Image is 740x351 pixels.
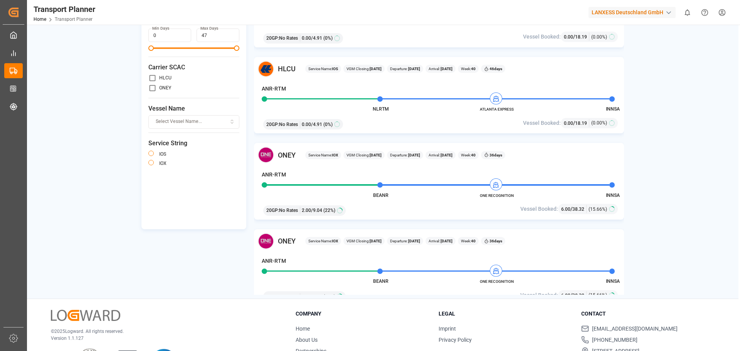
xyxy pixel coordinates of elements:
span: HLCU [278,64,296,74]
label: HLCU [159,76,172,80]
span: ATLANTA EXPRESS [476,106,518,112]
b: [DATE] [370,153,382,157]
span: [PHONE_NUMBER] [592,336,637,344]
span: 20GP : [266,207,279,214]
h3: Company [296,310,429,318]
span: 0.00 / 4.91 [302,121,322,128]
span: INNSA [606,193,620,198]
span: Week: [461,152,476,158]
a: Imprint [439,326,456,332]
b: IOX [332,153,338,157]
span: 38.32 [572,207,584,212]
b: IOX [332,239,338,243]
img: Carrier [258,61,274,77]
span: VGM Closing: [346,238,382,244]
a: Home [296,326,310,332]
div: / [564,119,589,127]
p: Version 1.1.127 [51,335,276,342]
b: 36 days [489,153,502,157]
span: No Rates [279,293,298,300]
span: Service Name: [308,152,338,158]
span: (22%) [323,293,335,300]
span: Service Name: [308,66,338,72]
span: Carrier SCAC [148,63,239,72]
p: © 2025 Logward. All rights reserved. [51,328,276,335]
h4: ANR-RTM [262,171,286,179]
b: [DATE] [407,153,420,157]
a: Privacy Policy [439,337,472,343]
span: 38.32 [572,293,584,298]
b: [DATE] [407,67,420,71]
span: 2.00 / 9.04 [302,293,322,300]
div: / [561,291,587,299]
span: Vessel Booked: [523,33,561,41]
img: Carrier [258,233,274,249]
span: Departure: [390,152,420,158]
span: Service String [148,139,239,148]
label: ONEY [159,86,171,90]
span: Vessel Booked: [520,291,558,299]
div: LANXESS Deutschland GmbH [589,7,676,18]
span: 0.00 [564,121,573,126]
span: BEANR [373,279,388,284]
b: [DATE] [440,153,452,157]
b: 46 days [489,67,502,71]
b: 40 [471,153,476,157]
span: INNSA [606,279,620,284]
span: (0.00%) [591,119,607,126]
span: ONEY [278,236,296,246]
b: [DATE] [370,239,382,243]
span: ONE RECOGNITION [476,193,518,198]
label: IOX [159,161,166,166]
span: ONEY [278,150,296,160]
span: 6.00 [561,293,570,298]
a: About Us [296,337,318,343]
button: show 0 new notifications [679,4,696,21]
span: Service Name: [308,238,338,244]
button: Help Center [696,4,713,21]
span: Arrival: [429,238,452,244]
h4: ANR-RTM [262,257,286,265]
button: LANXESS Deutschland GmbH [589,5,679,20]
span: 0.00 / 4.91 [302,35,322,42]
b: 40 [471,67,476,71]
a: Home [34,17,46,22]
span: No Rates [279,35,298,42]
span: (15.66%) [589,292,607,299]
b: [DATE] [440,67,452,71]
span: Minimum [148,45,154,51]
b: 40 [471,239,476,243]
span: Select Vessel Name... [156,118,202,125]
h3: Contact [581,310,715,318]
b: [DATE] [407,239,420,243]
span: VGM Closing: [346,152,382,158]
div: / [564,33,589,41]
span: ONE RECOGNITION [476,279,518,284]
span: 20GP : [266,121,279,128]
b: [DATE] [370,67,382,71]
span: 20GP : [266,35,279,42]
span: 18.19 [575,121,587,126]
b: [DATE] [440,239,452,243]
span: 6.00 [561,207,570,212]
span: Vessel Booked: [523,119,561,127]
label: IOS [159,152,166,156]
span: NLRTM [373,106,389,112]
b: IOS [332,67,338,71]
h4: ANR-RTM [262,85,286,93]
span: Vessel Booked: [520,205,558,213]
span: 20GP : [266,293,279,300]
span: (0%) [323,35,333,42]
span: Vessel Name [148,104,239,113]
span: [EMAIL_ADDRESS][DOMAIN_NAME] [592,325,678,333]
span: 0.00 [564,34,573,40]
span: Arrival: [429,152,452,158]
label: Min Days [152,26,169,31]
img: Logward Logo [51,310,120,321]
span: Maximum [234,45,239,51]
span: (22%) [323,207,335,214]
